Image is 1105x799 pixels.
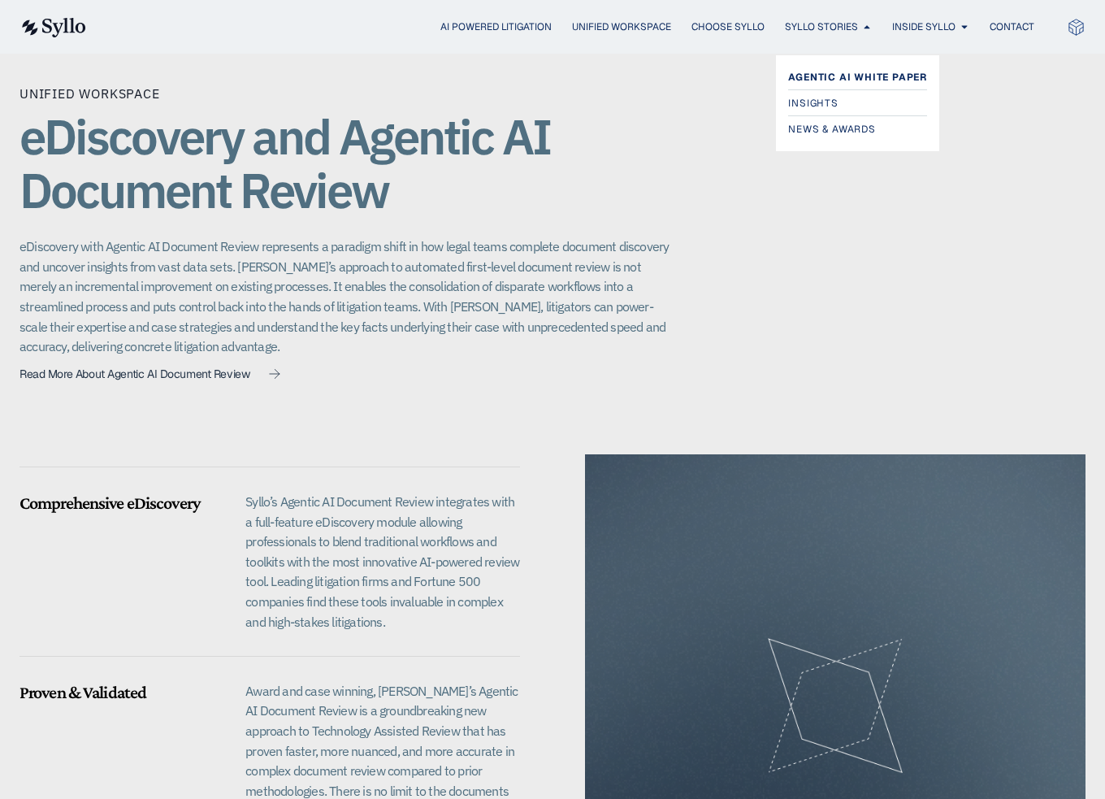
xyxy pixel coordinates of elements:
[788,119,927,139] a: News & Awards
[19,110,669,217] h1: eDiscovery and Agentic AI Document Review
[990,20,1034,34] a: Contact
[788,119,875,139] span: News & Awards
[19,237,669,357] p: eDiscovery with Agentic AI Document Review represents a paradigm shift in how legal teams complet...
[788,67,927,87] a: Agentic AI White Paper
[691,20,765,34] a: Choose Syllo
[245,492,520,632] p: Syllo’s Agentic AI Document Review integrates with a full-feature eDiscovery module allowing prof...
[19,493,225,514] h5: Comprehensive eDiscovery
[19,368,280,380] a: Read More About Agentic AI Document Review
[788,93,927,113] a: Insights
[119,20,1034,35] nav: Menu
[892,20,955,34] a: Inside Syllo
[19,682,225,703] h5: Proven & Validated
[572,20,671,34] a: Unified Workspace
[788,93,838,113] span: Insights
[19,368,249,380] span: Read More About Agentic AI Document Review
[119,20,1034,35] div: Menu Toggle
[19,18,86,37] img: syllo
[440,20,552,34] a: AI Powered Litigation
[785,20,858,34] a: Syllo Stories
